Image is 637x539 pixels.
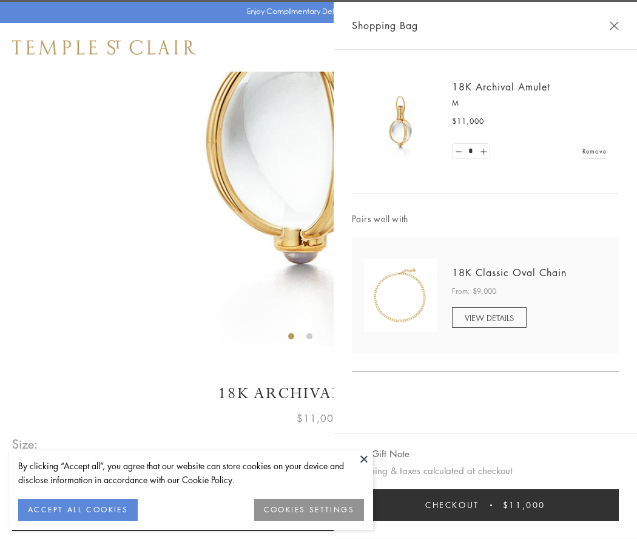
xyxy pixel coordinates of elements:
[503,498,545,512] span: $11,000
[610,21,619,30] button: Close Shopping Bag
[297,410,340,426] span: $11,000
[452,266,567,279] a: 18K Classic Oval Chain
[582,144,607,158] a: Remove
[12,383,625,404] h1: 18K Archival Amulet
[477,144,489,159] a: Set quantity to 2
[352,463,619,478] p: Shipping & taxes calculated at checkout
[452,115,484,127] span: $11,000
[452,97,607,109] p: M
[452,285,496,297] span: From: $9,000
[352,446,409,461] button: Add Gift Note
[364,259,437,332] img: N88865-OV18
[452,307,527,328] a: VIEW DETAILS
[18,499,138,521] button: ACCEPT ALL COOKIES
[12,434,39,454] span: Size:
[352,489,619,521] button: Checkout $11,000
[18,459,364,487] div: By clicking “Accept all”, you agree that our website can store cookies on your device and disclos...
[465,312,514,324] span: VIEW DETAILS
[425,498,479,512] span: Checkout
[364,85,437,158] img: 18K Archival Amulet
[453,144,465,159] a: Set quantity to 0
[254,499,364,521] button: COOKIES SETTINGS
[12,40,195,55] img: Temple St. Clair
[247,5,385,18] p: Enjoy Complimentary Delivery & Returns
[352,18,418,33] span: Shopping Bag
[452,80,550,93] a: 18K Archival Amulet
[352,212,619,226] span: Pairs well with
